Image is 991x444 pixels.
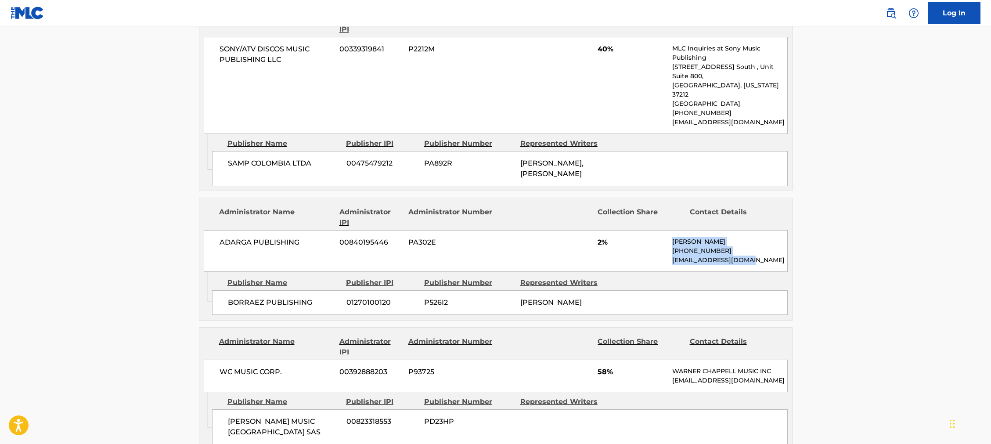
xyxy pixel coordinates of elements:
[227,397,339,407] div: Publisher Name
[950,411,955,437] div: Drag
[408,207,494,228] div: Administrator Number
[672,62,787,81] p: [STREET_ADDRESS] South , Unit Suite 800,
[11,7,44,19] img: MLC Logo
[227,138,339,149] div: Publisher Name
[928,2,980,24] a: Log In
[339,336,402,357] div: Administrator IPI
[672,108,787,118] p: [PHONE_NUMBER]
[690,336,775,357] div: Contact Details
[947,402,991,444] iframe: Chat Widget
[220,367,333,377] span: WC MUSIC CORP.
[520,278,610,288] div: Represented Writers
[672,118,787,127] p: [EMAIL_ADDRESS][DOMAIN_NAME]
[408,336,494,357] div: Administrator Number
[672,367,787,376] p: WARNER CHAPPELL MUSIC INC
[520,298,582,307] span: [PERSON_NAME]
[228,297,340,308] span: BORRAEZ PUBLISHING
[346,158,418,169] span: 00475479212
[672,44,787,62] p: MLC Inquiries at Sony Music Publishing
[672,237,787,246] p: [PERSON_NAME]
[408,237,494,248] span: PA302E
[908,8,919,18] img: help
[424,158,514,169] span: PA892R
[219,207,333,228] div: Administrator Name
[672,376,787,385] p: [EMAIL_ADDRESS][DOMAIN_NAME]
[424,397,514,407] div: Publisher Number
[520,138,610,149] div: Represented Writers
[346,297,418,308] span: 01270100120
[424,416,514,427] span: PD23HP
[598,207,683,228] div: Collection Share
[598,367,666,377] span: 58%
[228,158,340,169] span: SAMP COLOMBIA LTDA
[886,8,896,18] img: search
[228,416,340,437] span: [PERSON_NAME] MUSIC [GEOGRAPHIC_DATA] SAS
[424,278,514,288] div: Publisher Number
[339,207,402,228] div: Administrator IPI
[672,256,787,265] p: [EMAIL_ADDRESS][DOMAIN_NAME]
[339,44,402,54] span: 00339319841
[220,237,333,248] span: ADARGA PUBLISHING
[690,207,775,228] div: Contact Details
[672,246,787,256] p: [PHONE_NUMBER]
[227,278,339,288] div: Publisher Name
[598,44,666,54] span: 40%
[598,336,683,357] div: Collection Share
[882,4,900,22] a: Public Search
[346,278,418,288] div: Publisher IPI
[339,367,402,377] span: 00392888203
[346,397,418,407] div: Publisher IPI
[424,297,514,308] span: P526I2
[424,138,514,149] div: Publisher Number
[672,81,787,99] p: [GEOGRAPHIC_DATA], [US_STATE] 37212
[520,159,584,178] span: [PERSON_NAME], [PERSON_NAME]
[598,237,666,248] span: 2%
[672,99,787,108] p: [GEOGRAPHIC_DATA]
[219,336,333,357] div: Administrator Name
[408,367,494,377] span: P93725
[905,4,923,22] div: Help
[408,44,494,54] span: P2212M
[339,237,402,248] span: 00840195446
[220,44,333,65] span: SONY/ATV DISCOS MUSIC PUBLISHING LLC
[346,138,418,149] div: Publisher IPI
[520,397,610,407] div: Represented Writers
[346,416,418,427] span: 00823318553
